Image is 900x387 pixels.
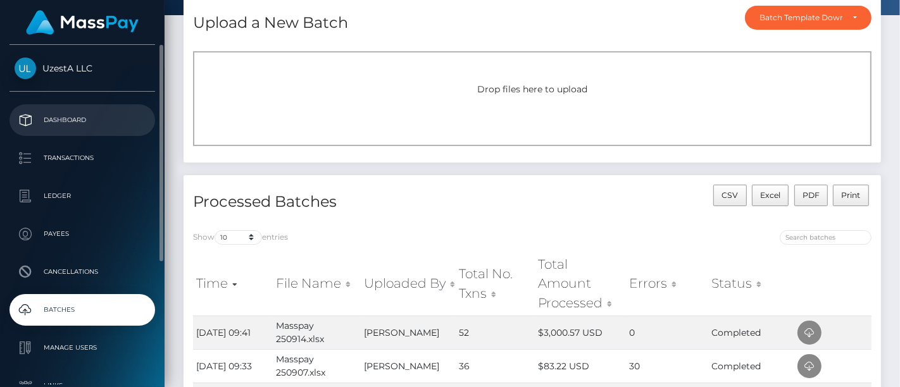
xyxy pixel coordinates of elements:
[15,187,150,206] p: Ledger
[15,111,150,130] p: Dashboard
[722,190,738,200] span: CSV
[713,185,747,206] button: CSV
[193,252,273,316] th: Time: activate to sort column ascending
[193,12,348,34] h4: Upload a New Batch
[833,185,869,206] button: Print
[15,224,150,243] p: Payees
[456,316,535,349] td: 52
[535,316,626,349] td: $3,000.57 USD
[9,294,155,326] a: Batches
[752,185,789,206] button: Excel
[794,185,828,206] button: PDF
[9,63,155,74] span: UzestA LLC
[9,256,155,288] a: Cancellations
[626,252,708,316] th: Errors: activate to sort column ascending
[842,190,861,200] span: Print
[26,10,139,35] img: MassPay Logo
[745,6,872,30] button: Batch Template Download
[626,316,708,349] td: 0
[626,349,708,383] td: 30
[456,252,535,316] th: Total No. Txns: activate to sort column ascending
[193,349,273,383] td: [DATE] 09:33
[215,230,262,245] select: Showentries
[9,180,155,212] a: Ledger
[15,58,36,79] img: UzestA LLC
[760,190,780,200] span: Excel
[361,252,456,316] th: Uploaded By: activate to sort column ascending
[456,349,535,383] td: 36
[273,349,361,383] td: Masspay 250907.xlsx
[15,149,150,168] p: Transactions
[803,190,820,200] span: PDF
[780,230,872,245] input: Search batches
[708,252,794,316] th: Status: activate to sort column ascending
[535,349,626,383] td: $83.22 USD
[708,316,794,349] td: Completed
[759,13,842,23] div: Batch Template Download
[15,262,150,281] p: Cancellations
[273,252,361,316] th: File Name: activate to sort column ascending
[9,104,155,136] a: Dashboard
[361,349,456,383] td: [PERSON_NAME]
[193,191,523,213] h4: Processed Batches
[15,300,150,319] p: Batches
[535,252,626,316] th: Total Amount Processed: activate to sort column ascending
[477,83,587,95] span: Drop files here to upload
[9,332,155,364] a: Manage Users
[193,316,273,349] td: [DATE] 09:41
[708,349,794,383] td: Completed
[193,230,288,245] label: Show entries
[361,316,456,349] td: [PERSON_NAME]
[15,338,150,357] p: Manage Users
[273,316,361,349] td: Masspay 250914.xlsx
[9,142,155,174] a: Transactions
[9,218,155,250] a: Payees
